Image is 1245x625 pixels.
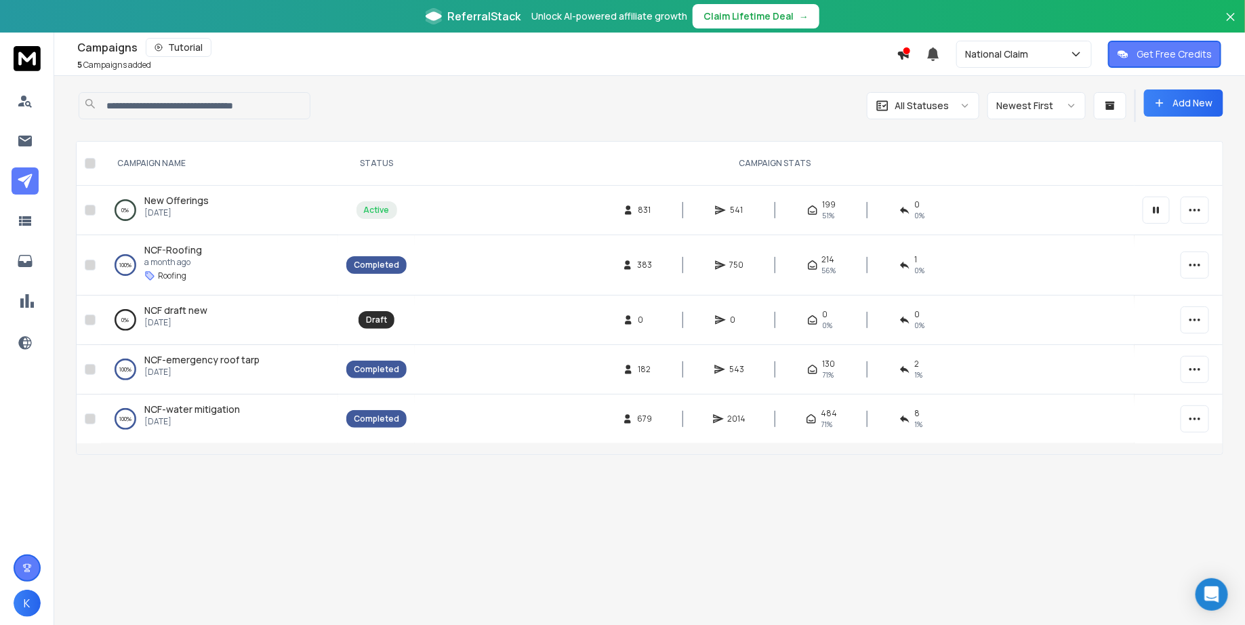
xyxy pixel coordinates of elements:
p: All Statuses [895,99,949,113]
button: Get Free Credits [1108,41,1221,68]
button: Claim Lifetime Deal→ [693,4,819,28]
span: NCF-Roofing [144,243,202,256]
a: NCF-emergency roof tarp [144,353,260,367]
a: NCF draft new [144,304,207,317]
th: CAMPAIGN STATS [415,142,1135,186]
span: 0 [822,309,828,320]
span: 0 [638,315,651,325]
span: NCF-emergency roof tarp [144,353,260,366]
span: 182 [638,364,651,375]
span: 750 [730,260,744,270]
td: 0%NCF draft new[DATE] [101,296,338,345]
span: 5 [77,59,82,70]
span: 130 [822,359,835,369]
div: Draft [366,315,387,325]
span: NCF draft new [144,304,207,317]
span: 71 % [822,369,834,380]
p: [DATE] [144,367,260,378]
span: 831 [638,205,651,216]
p: 0 % [122,203,129,217]
p: [DATE] [144,207,209,218]
span: → [799,9,809,23]
div: Active [364,205,390,216]
p: 100 % [119,363,131,376]
span: 199 [822,199,836,210]
div: Campaigns [77,38,897,57]
p: [DATE] [144,317,207,328]
td: 100%NCF-Roofinga month agoRoofing [101,235,338,296]
span: 1 % [914,419,922,430]
p: Get Free Credits [1137,47,1212,61]
p: National Claim [965,47,1034,61]
button: Add New [1144,89,1223,117]
span: 1 [914,254,917,265]
td: 100%NCF-water mitigation[DATE] [101,395,338,444]
button: Close banner [1222,8,1240,41]
span: 1 % [914,369,922,380]
p: 100 % [119,412,131,426]
span: 543 [729,364,744,375]
th: STATUS [338,142,415,186]
span: 2014 [728,414,746,424]
td: 100%NCF-emergency roof tarp[DATE] [101,345,338,395]
div: Completed [354,414,399,424]
p: Campaigns added [77,60,151,70]
span: 0 [730,315,743,325]
button: K [14,590,41,617]
span: 484 [821,408,837,419]
span: 8 [914,408,920,419]
span: 0% [914,320,924,331]
p: [DATE] [144,416,240,427]
div: Open Intercom Messenger [1196,578,1228,611]
span: 0 [914,199,920,210]
div: Completed [354,260,399,270]
button: Newest First [987,92,1086,119]
td: 0%New Offerings[DATE] [101,186,338,235]
span: 0 % [914,210,924,221]
span: 214 [822,254,835,265]
p: Unlock AI-powered affiliate growth [531,9,687,23]
div: Completed [354,364,399,375]
span: 0 [914,309,920,320]
p: a month ago [144,257,202,268]
a: NCF-water mitigation [144,403,240,416]
span: 679 [637,414,652,424]
a: New Offerings [144,194,209,207]
button: Tutorial [146,38,211,57]
a: NCF-Roofing [144,243,202,257]
p: Roofing [158,270,186,281]
span: NCF-water mitigation [144,403,240,416]
span: 56 % [822,265,836,276]
p: 100 % [119,258,131,272]
span: 2 [914,359,919,369]
span: ReferralStack [447,8,521,24]
span: 0% [822,320,832,331]
span: 51 % [822,210,834,221]
p: 0 % [122,313,129,327]
th: CAMPAIGN NAME [101,142,338,186]
span: 71 % [821,419,832,430]
span: 541 [730,205,743,216]
span: 0 % [914,265,924,276]
span: 383 [637,260,652,270]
